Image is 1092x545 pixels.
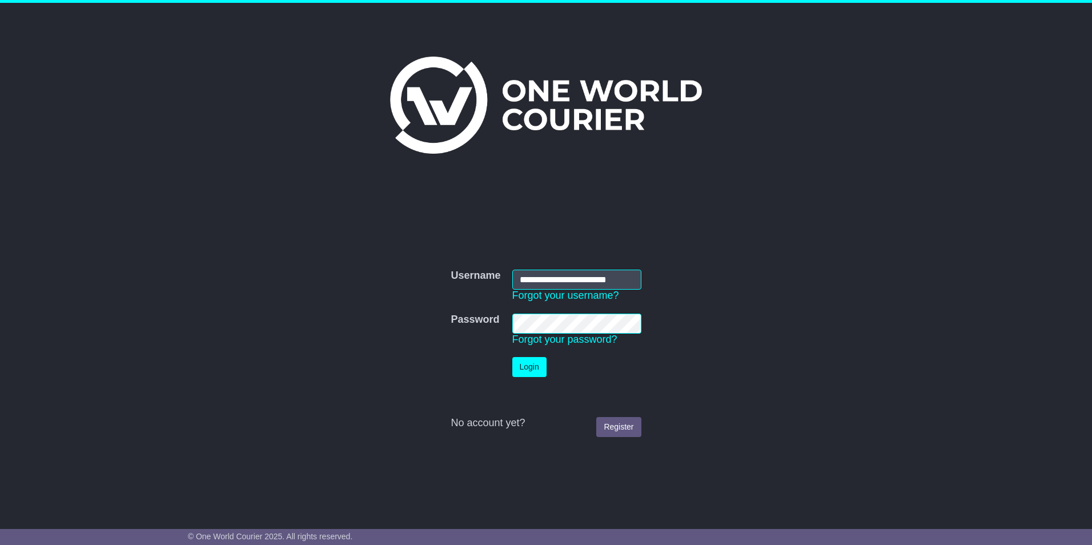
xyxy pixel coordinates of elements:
span: © One World Courier 2025. All rights reserved. [188,532,353,541]
label: Password [451,314,499,326]
a: Register [596,417,641,437]
div: No account yet? [451,417,641,430]
img: One World [390,57,702,154]
label: Username [451,270,500,282]
button: Login [512,357,547,377]
a: Forgot your username? [512,290,619,301]
a: Forgot your password? [512,334,617,345]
